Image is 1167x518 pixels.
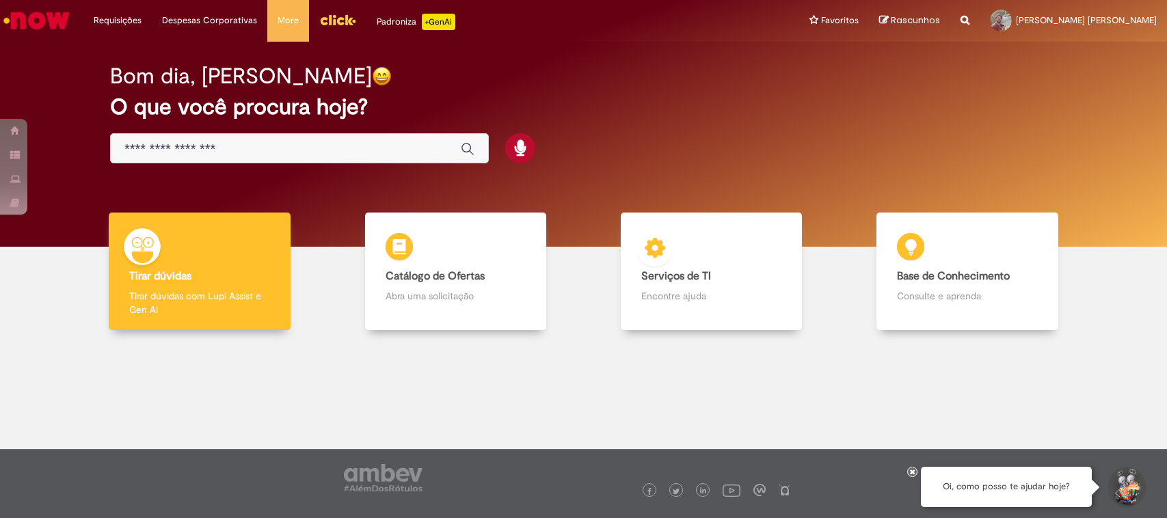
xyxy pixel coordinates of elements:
span: Despesas Corporativas [162,14,257,27]
b: Serviços de TI [641,269,711,283]
span: Requisições [94,14,142,27]
img: happy-face.png [372,66,392,86]
a: Tirar dúvidas Tirar dúvidas com Lupi Assist e Gen Ai [72,213,327,331]
span: Rascunhos [891,14,940,27]
p: +GenAi [422,14,455,30]
img: logo_footer_workplace.png [753,484,766,496]
div: Oi, como posso te ajudar hoje? [921,467,1092,507]
img: logo_footer_naosei.png [779,484,791,496]
img: logo_footer_linkedin.png [700,487,707,495]
span: [PERSON_NAME] [PERSON_NAME] [1016,14,1157,26]
a: Rascunhos [879,14,940,27]
b: Base de Conhecimento [897,269,1010,283]
b: Catálogo de Ofertas [386,269,485,283]
b: Tirar dúvidas [129,269,191,283]
img: logo_footer_facebook.png [646,488,653,495]
span: Favoritos [821,14,859,27]
p: Tirar dúvidas com Lupi Assist e Gen Ai [129,289,269,316]
img: logo_footer_youtube.png [723,481,740,499]
a: Serviços de TI Encontre ajuda [584,213,840,331]
a: Catálogo de Ofertas Abra uma solicitação [327,213,583,331]
h2: Bom dia, [PERSON_NAME] [110,64,372,88]
h2: O que você procura hoje? [110,95,1057,119]
p: Encontre ajuda [641,289,781,303]
div: Padroniza [377,14,455,30]
img: click_logo_yellow_360x200.png [319,10,356,30]
img: logo_footer_ambev_rotulo_gray.png [344,464,422,491]
a: Base de Conhecimento Consulte e aprenda [840,213,1095,331]
button: Iniciar Conversa de Suporte [1105,467,1146,508]
img: ServiceNow [1,7,72,34]
img: logo_footer_twitter.png [673,488,680,495]
p: Consulte e aprenda [897,289,1037,303]
p: Abra uma solicitação [386,289,526,303]
span: More [278,14,299,27]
